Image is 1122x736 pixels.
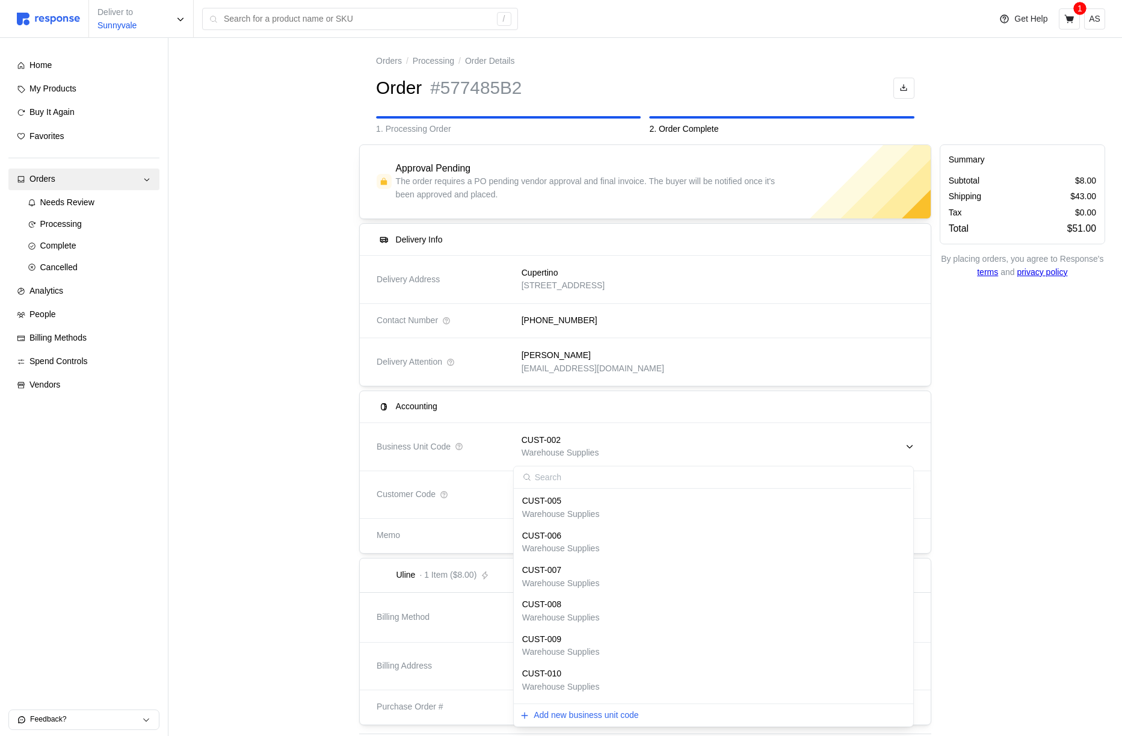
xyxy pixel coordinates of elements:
[97,6,137,19] p: Deliver to
[376,123,641,136] p: 1. Processing Order
[360,593,931,725] div: Uline· 1 Item ($8.00)
[396,569,415,582] p: Uline
[396,162,470,176] h4: Approval Pending
[458,55,461,68] p: /
[522,681,600,694] p: Warehouse Supplies
[17,13,80,25] img: svg%3e
[8,55,159,76] a: Home
[19,257,159,279] a: Cancelled
[8,126,159,147] a: Favorites
[29,286,63,295] span: Analytics
[1077,2,1082,15] p: 1
[522,646,600,659] p: Warehouse Supplies
[1017,267,1067,277] a: privacy policy
[29,356,88,366] span: Spend Controls
[40,262,78,272] span: Cancelled
[522,447,599,460] p: Warehouse Supplies
[8,280,159,302] a: Analytics
[29,333,87,342] span: Billing Methods
[949,175,979,188] p: Subtotal
[376,55,402,68] a: Orders
[360,558,931,592] button: Uline· 1 Item ($8.00)
[377,356,442,369] span: Delivery Attention
[40,219,82,229] span: Processing
[522,564,561,577] p: CUST-007
[522,434,561,447] p: CUST-002
[522,542,600,555] p: Warehouse Supplies
[949,206,962,220] p: Tax
[9,710,159,729] button: Feedback?
[465,55,514,68] p: Order Details
[30,714,142,725] p: Feedback?
[1067,221,1096,236] p: $51.00
[522,279,605,292] p: [STREET_ADDRESS]
[396,175,780,201] p: The order requires a PO pending vendor approval and final invoice. The buyer will be notified onc...
[396,400,437,413] h5: Accounting
[522,508,600,521] p: Warehouse Supplies
[1075,206,1096,220] p: $0.00
[377,488,436,501] span: Customer Code
[377,529,400,542] span: Memo
[522,362,664,376] p: [EMAIL_ADDRESS][DOMAIN_NAME]
[29,84,76,93] span: My Products
[8,327,159,349] a: Billing Methods
[224,8,490,30] input: Search for a product name or SKU
[40,241,76,250] span: Complete
[8,374,159,396] a: Vendors
[522,314,597,327] p: [PHONE_NUMBER]
[29,131,64,141] span: Favorites
[522,349,591,362] p: [PERSON_NAME]
[520,708,639,723] button: Add new business unit code
[949,190,982,203] p: Shipping
[522,267,558,280] p: Cupertino
[8,102,159,123] a: Buy It Again
[377,273,440,286] span: Delivery Address
[377,660,432,673] span: Billing Address
[534,709,638,722] p: Add new business unit code
[522,530,561,543] p: CUST-006
[949,221,969,236] p: Total
[19,192,159,214] a: Needs Review
[376,76,422,100] h1: Order
[29,380,60,389] span: Vendors
[8,351,159,373] a: Spend Controls
[940,253,1105,279] p: By placing orders, you agree to Response's and
[992,8,1055,31] button: Get Help
[1070,190,1096,203] p: $43.00
[977,267,998,277] a: terms
[29,60,52,70] span: Home
[522,611,600,625] p: Warehouse Supplies
[522,667,561,681] p: CUST-010
[8,78,159,100] a: My Products
[377,314,438,327] span: Contact Number
[377,441,451,454] span: Business Unit Code
[396,233,443,246] h5: Delivery Info
[40,197,94,207] span: Needs Review
[949,153,1096,166] h5: Summary
[522,598,561,611] p: CUST-008
[8,304,159,326] a: People
[522,495,561,508] p: CUST-005
[1084,8,1105,29] button: AS
[19,214,159,235] a: Processing
[430,76,522,100] h1: #577485B2
[1014,13,1047,26] p: Get Help
[19,235,159,257] a: Complete
[377,700,443,714] span: Purchase Order #
[406,55,408,68] p: /
[97,19,137,32] p: Sunnyvale
[522,577,600,590] p: Warehouse Supplies
[1075,175,1096,188] p: $8.00
[29,107,75,117] span: Buy It Again
[514,466,911,489] input: Search
[29,173,138,186] div: Orders
[522,633,561,646] p: CUST-009
[497,12,511,26] div: /
[419,569,476,582] p: · 1 Item ($8.00)
[8,169,159,190] a: Orders
[29,309,56,319] span: People
[1089,13,1100,26] p: AS
[377,611,430,624] span: Billing Method
[413,55,454,68] a: Processing
[649,123,914,136] p: 2. Order Complete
